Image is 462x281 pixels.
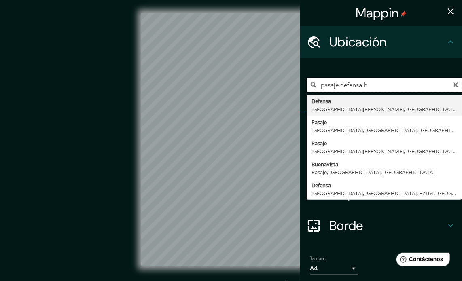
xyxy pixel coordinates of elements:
font: Borde [329,217,363,234]
div: Patas [300,112,462,145]
div: Ubicación [300,26,462,58]
font: A4 [310,264,318,273]
font: Mappin [356,4,399,21]
font: Pasaje [312,139,327,147]
font: Pasaje, [GEOGRAPHIC_DATA], [GEOGRAPHIC_DATA] [312,169,434,176]
button: Claro [452,80,459,88]
div: Estilo [300,145,462,177]
font: Ubicación [329,34,387,51]
font: Defensa [312,97,331,105]
font: Tamaño [310,255,326,262]
div: Disposición [300,177,462,209]
iframe: Lanzador de widgets de ayuda [390,249,453,272]
font: Buenavista [312,161,338,168]
font: Pasaje [312,118,327,126]
input: Elige tu ciudad o zona [307,78,462,92]
font: [GEOGRAPHIC_DATA][PERSON_NAME], [GEOGRAPHIC_DATA] [312,106,458,113]
font: Defensa [312,182,331,189]
img: pin-icon.png [400,11,407,17]
canvas: Mapa [141,13,320,266]
div: A4 [310,262,358,275]
div: Borde [300,209,462,242]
